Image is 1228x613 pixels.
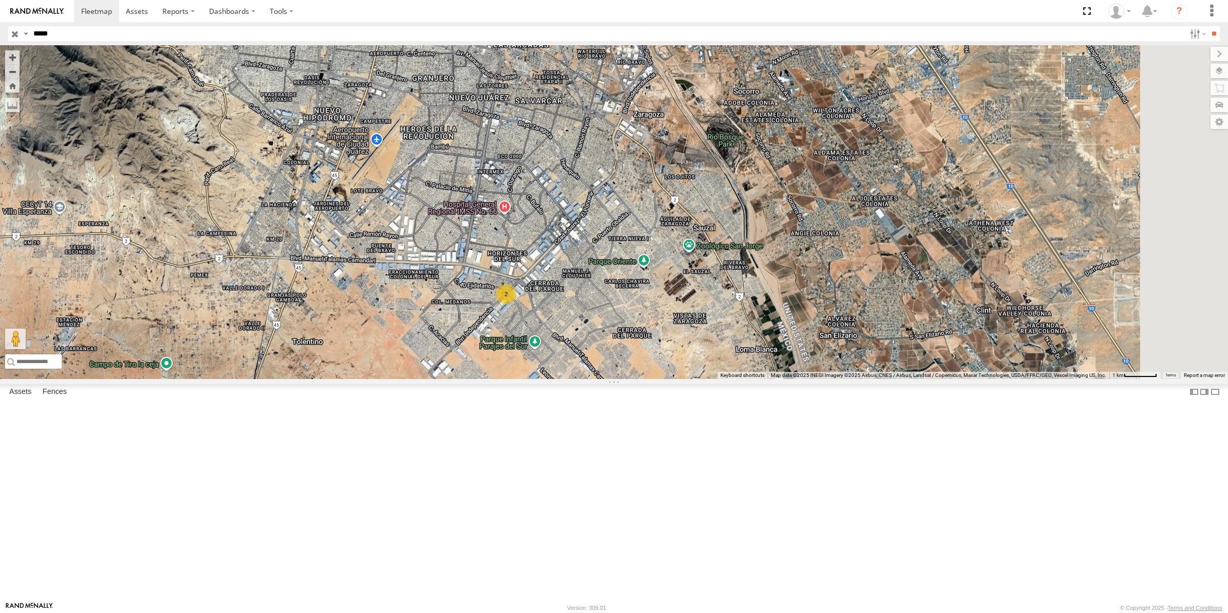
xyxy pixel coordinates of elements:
label: Dock Summary Table to the Right [1199,384,1210,399]
label: Assets [4,385,36,399]
div: © Copyright 2025 - [1120,605,1222,611]
label: Search Filter Options [1186,26,1208,41]
label: Dock Summary Table to the Left [1189,384,1199,399]
a: Report a map error [1184,372,1225,378]
button: Keyboard shortcuts [720,372,765,379]
button: Map Scale: 1 km per 61 pixels [1109,372,1160,379]
label: Hide Summary Table [1210,384,1220,399]
a: Visit our Website [6,603,53,613]
img: rand-logo.svg [10,8,64,15]
button: Zoom in [5,50,20,64]
button: Zoom out [5,64,20,79]
a: Terms (opens in new tab) [1165,373,1176,377]
label: Map Settings [1211,115,1228,129]
span: Map data ©2025 INEGI Imagery ©2025 Airbus, CNES / Airbus, Landsat / Copernicus, Maxar Technologie... [771,372,1106,378]
div: 2 [496,284,516,304]
div: Roberto Garcia [1105,4,1134,19]
div: Version: 309.01 [567,605,606,611]
label: Measure [5,98,20,112]
a: Terms and Conditions [1168,605,1222,611]
label: Search Query [22,26,30,41]
span: 1 km [1112,372,1124,378]
label: Fences [38,385,72,399]
i: ? [1171,3,1187,20]
button: Zoom Home [5,79,20,93]
button: Drag Pegman onto the map to open Street View [5,329,26,349]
